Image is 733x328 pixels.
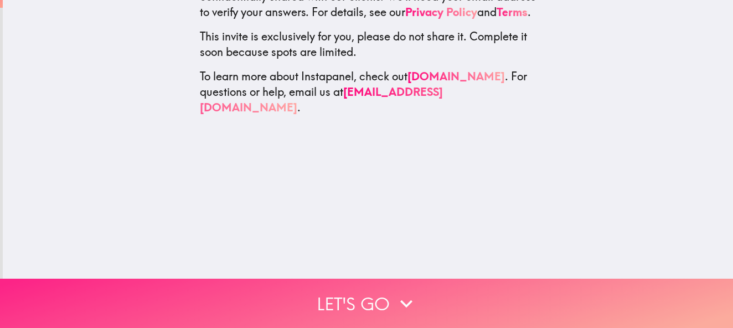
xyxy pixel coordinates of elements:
p: To learn more about Instapanel, check out . For questions or help, email us at . [200,69,536,115]
a: [DOMAIN_NAME] [407,69,505,83]
p: This invite is exclusively for you, please do not share it. Complete it soon because spots are li... [200,29,536,60]
a: Privacy Policy [405,5,477,19]
a: Terms [497,5,528,19]
a: [EMAIL_ADDRESS][DOMAIN_NAME] [200,85,443,114]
